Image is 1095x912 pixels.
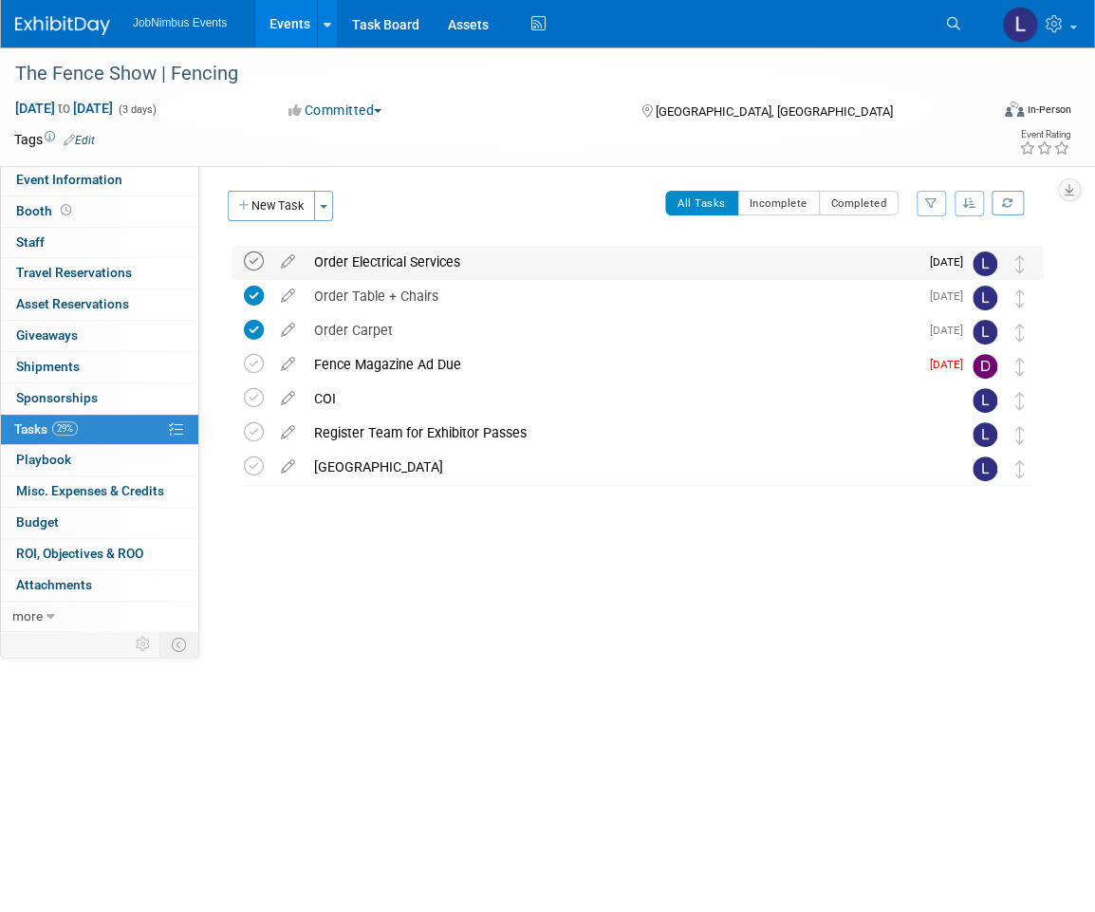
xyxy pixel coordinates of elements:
[973,320,997,344] img: Laly Matos
[16,514,59,530] span: Budget
[930,255,973,269] span: [DATE]
[16,452,71,467] span: Playbook
[1015,392,1025,410] i: Move task
[1027,102,1071,117] div: In-Person
[305,382,935,415] div: COI
[907,99,1071,127] div: Event Format
[16,546,143,561] span: ROI, Objectives & ROO
[305,451,935,483] div: [GEOGRAPHIC_DATA]
[16,483,164,498] span: Misc. Expenses & Credits
[1,445,198,475] a: Playbook
[1,352,198,382] a: Shipments
[1002,7,1038,43] img: Laly Matos
[127,632,160,657] td: Personalize Event Tab Strip
[930,358,973,371] span: [DATE]
[930,289,973,303] span: [DATE]
[16,203,75,218] span: Booth
[228,191,315,221] button: New Task
[1,508,198,538] a: Budget
[16,390,98,405] span: Sponsorships
[1,289,198,320] a: Asset Reservations
[1,196,198,227] a: Booth
[1019,130,1070,140] div: Event Rating
[973,286,997,310] img: Laly Matos
[656,104,893,119] span: [GEOGRAPHIC_DATA], [GEOGRAPHIC_DATA]
[973,422,997,447] img: Laly Matos
[16,265,132,280] span: Travel Reservations
[160,632,199,657] td: Toggle Event Tabs
[15,16,110,35] img: ExhibitDay
[305,348,919,381] div: Fence Magazine Ad Due
[737,191,820,215] button: Incomplete
[1015,460,1025,478] i: Move task
[14,130,95,149] td: Tags
[305,246,919,278] div: Order Electrical Services
[1,321,198,351] a: Giveaways
[665,191,738,215] button: All Tasks
[16,234,45,250] span: Staff
[117,103,157,116] span: (3 days)
[57,203,75,217] span: Booth not reserved yet
[1,228,198,258] a: Staff
[973,354,997,379] img: Deni Blair
[1015,358,1025,376] i: Move task
[271,424,305,441] a: edit
[271,390,305,407] a: edit
[16,172,122,187] span: Event Information
[282,101,389,120] button: Committed
[1,570,198,601] a: Attachments
[1,602,198,632] a: more
[1015,289,1025,307] i: Move task
[16,296,129,311] span: Asset Reservations
[271,288,305,305] a: edit
[1015,324,1025,342] i: Move task
[14,421,78,437] span: Tasks
[305,280,919,312] div: Order Table + Chairs
[55,101,73,116] span: to
[16,359,80,374] span: Shipments
[992,191,1024,215] a: Refresh
[14,100,114,117] span: [DATE] [DATE]
[271,253,305,270] a: edit
[305,314,919,346] div: Order Carpet
[1,258,198,288] a: Travel Reservations
[271,356,305,373] a: edit
[305,417,935,449] div: Register Team for Exhibitor Passes
[1015,426,1025,444] i: Move task
[1,383,198,414] a: Sponsorships
[16,577,92,592] span: Attachments
[973,456,997,481] img: Laly Matos
[271,322,305,339] a: edit
[64,134,95,147] a: Edit
[1,165,198,195] a: Event Information
[973,388,997,413] img: Laly Matos
[133,16,227,29] span: JobNimbus Events
[1,415,198,445] a: Tasks29%
[973,251,997,276] img: Laly Matos
[16,327,78,343] span: Giveaways
[9,57,968,91] div: The Fence Show | Fencing
[1,476,198,507] a: Misc. Expenses & Credits
[1005,102,1024,117] img: Format-Inperson.png
[271,458,305,475] a: edit
[930,324,973,337] span: [DATE]
[12,608,43,624] span: more
[52,421,78,436] span: 29%
[1,539,198,569] a: ROI, Objectives & ROO
[1015,255,1025,273] i: Move task
[819,191,900,215] button: Completed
